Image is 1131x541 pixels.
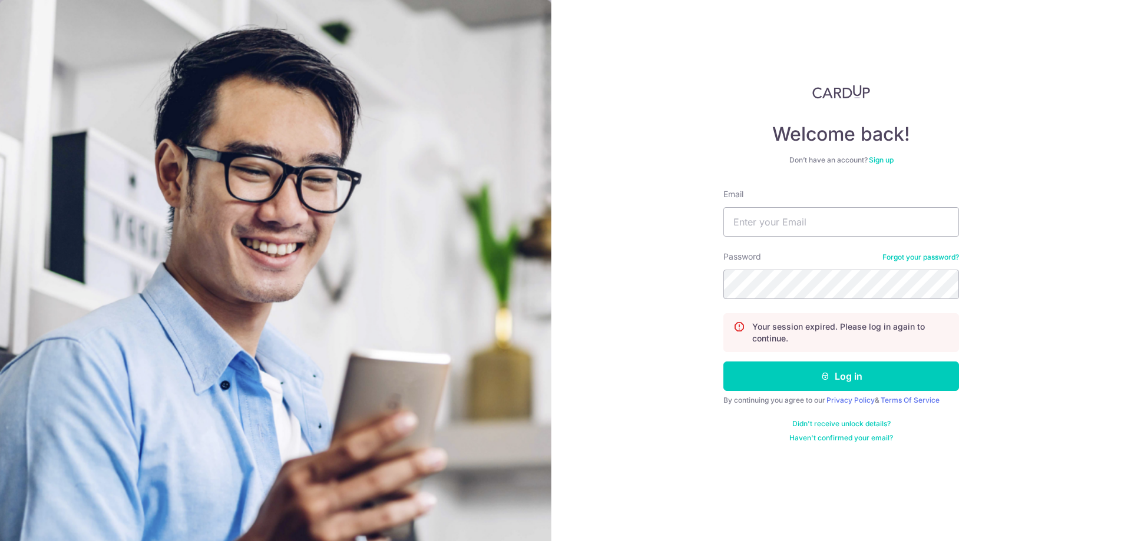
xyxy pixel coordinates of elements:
label: Password [723,251,761,263]
a: Haven't confirmed your email? [789,433,893,443]
input: Enter your Email [723,207,959,237]
button: Log in [723,361,959,391]
img: CardUp Logo [812,85,870,99]
a: Sign up [869,155,894,164]
a: Terms Of Service [881,396,940,404]
p: Your session expired. Please log in again to continue. [752,321,949,344]
a: Forgot your password? [882,253,959,262]
div: By continuing you agree to our & [723,396,959,405]
a: Didn't receive unlock details? [792,419,891,429]
label: Email [723,188,743,200]
a: Privacy Policy [826,396,875,404]
div: Don’t have an account? [723,155,959,165]
h4: Welcome back! [723,122,959,146]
